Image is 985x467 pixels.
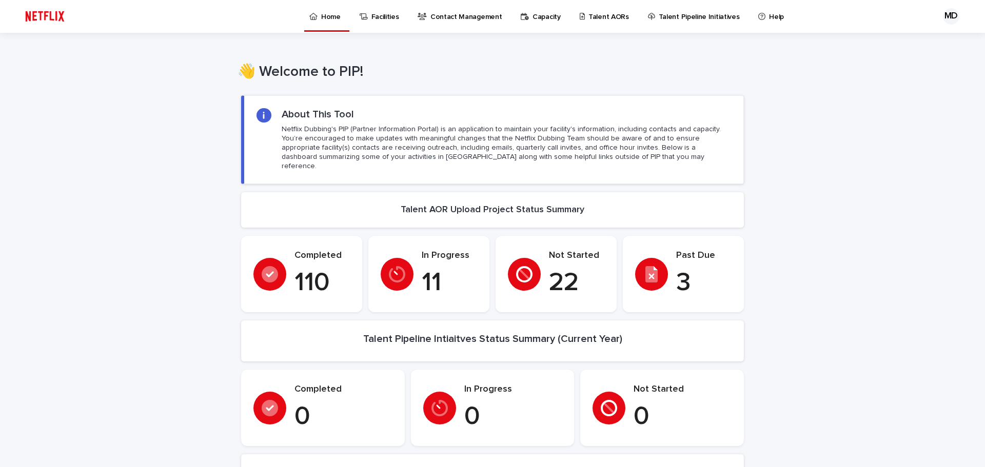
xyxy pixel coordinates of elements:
[464,401,562,432] p: 0
[422,268,477,298] p: 11
[943,8,959,25] div: MD
[676,268,732,298] p: 3
[294,268,350,298] p: 110
[282,108,354,120] h2: About This Tool
[238,64,740,81] h1: 👋 Welcome to PIP!
[464,384,562,395] p: In Progress
[21,6,69,27] img: ifQbXi3ZQGMSEF7WDB7W
[676,250,732,261] p: Past Due
[363,333,622,345] h2: Talent Pipeline Intiaitves Status Summary (Current Year)
[634,401,732,432] p: 0
[549,268,604,298] p: 22
[634,384,732,395] p: Not Started
[549,250,604,261] p: Not Started
[294,401,392,432] p: 0
[294,250,350,261] p: Completed
[422,250,477,261] p: In Progress
[282,125,731,171] p: Netflix Dubbing's PIP (Partner Information Portal) is an application to maintain your facility's ...
[294,384,392,395] p: Completed
[401,205,584,216] h2: Talent AOR Upload Project Status Summary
